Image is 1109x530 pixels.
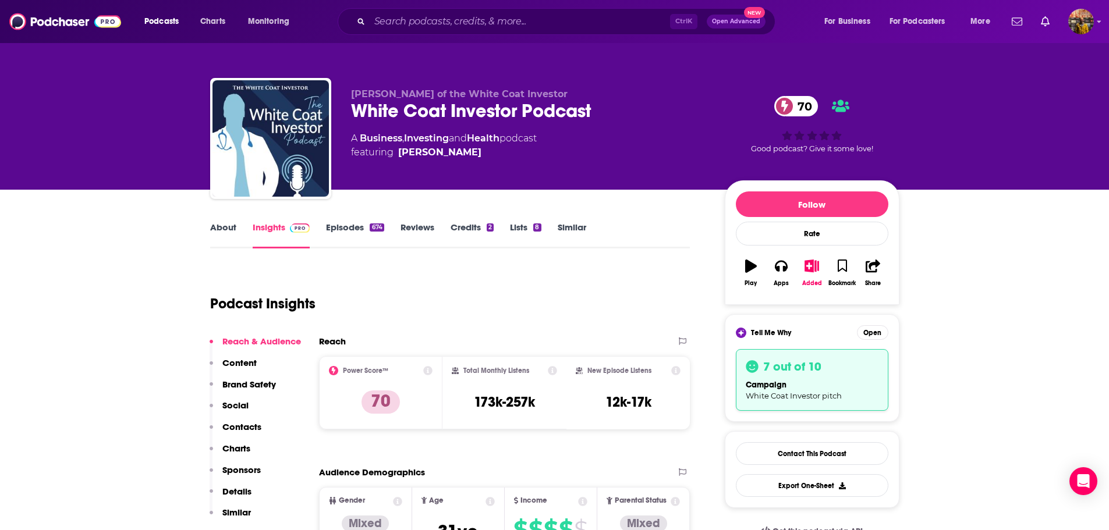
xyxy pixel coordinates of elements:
[520,497,547,504] span: Income
[1068,9,1094,34] img: User Profile
[210,507,251,528] button: Similar
[736,252,766,294] button: Play
[510,222,541,248] a: Lists8
[882,12,962,31] button: open menu
[401,222,434,248] a: Reviews
[736,442,888,465] a: Contact This Podcast
[474,393,535,411] h3: 173k-257k
[725,88,899,161] div: 70Good podcast? Give it some love!
[349,8,786,35] div: Search podcasts, credits, & more...
[1007,12,1027,31] a: Show notifications dropdown
[222,379,276,390] p: Brand Safety
[210,464,261,486] button: Sponsors
[210,379,276,400] button: Brand Safety
[736,222,888,246] div: Rate
[449,133,467,144] span: and
[786,96,818,116] span: 70
[962,12,1005,31] button: open menu
[774,96,818,116] a: 70
[248,13,289,30] span: Monitoring
[605,393,651,411] h3: 12k-17k
[9,10,121,33] img: Podchaser - Follow, Share and Rate Podcasts
[824,13,870,30] span: For Business
[429,497,444,504] span: Age
[828,280,856,287] div: Bookmark
[1068,9,1094,34] button: Show profile menu
[774,280,789,287] div: Apps
[738,329,745,336] img: tell me why sparkle
[533,223,541,232] div: 8
[212,80,329,197] img: White Coat Investor Podcast
[210,336,301,357] button: Reach & Audience
[398,145,481,159] a: Dr. James Dahle
[467,133,499,144] a: Health
[326,222,384,248] a: Episodes674
[1036,12,1054,31] a: Show notifications dropdown
[351,88,568,99] span: [PERSON_NAME] of the White Coat Investor
[210,222,236,248] a: About
[865,280,881,287] div: Share
[712,19,760,24] span: Open Advanced
[222,336,301,347] p: Reach & Audience
[210,400,249,421] button: Social
[222,464,261,475] p: Sponsors
[970,13,990,30] span: More
[827,252,858,294] button: Bookmark
[240,12,304,31] button: open menu
[343,367,388,375] h2: Power Score™
[193,12,232,31] a: Charts
[222,400,249,411] p: Social
[370,12,670,31] input: Search podcasts, credits, & more...
[890,13,945,30] span: For Podcasters
[802,280,822,287] div: Added
[351,131,537,159] div: A podcast
[707,15,766,29] button: Open AdvancedNew
[404,133,449,144] a: Investing
[136,12,194,31] button: open menu
[351,145,537,159] span: featuring
[751,328,791,337] span: Tell Me Why
[858,252,888,294] button: Share
[362,390,400,414] p: 70
[857,325,888,340] button: Open
[210,443,250,464] button: Charts
[745,280,757,287] div: Play
[210,486,251,507] button: Details
[222,507,251,518] p: Similar
[370,223,384,232] div: 674
[222,443,250,454] p: Charts
[210,421,261,443] button: Contacts
[615,497,667,504] span: Parental Status
[766,252,796,294] button: Apps
[558,222,586,248] a: Similar
[290,223,310,233] img: Podchaser Pro
[210,295,316,312] h1: Podcast Insights
[402,133,404,144] span: ,
[751,144,873,153] span: Good podcast? Give it some love!
[144,13,179,30] span: Podcasts
[763,359,821,374] h3: 7 out of 10
[1069,467,1097,495] div: Open Intercom Messenger
[319,336,346,347] h2: Reach
[1068,9,1094,34] span: Logged in as hratnayake
[746,380,786,390] span: campaign
[463,367,529,375] h2: Total Monthly Listens
[816,12,885,31] button: open menu
[587,367,651,375] h2: New Episode Listens
[746,391,842,400] span: White Coat Investor pitch
[222,357,257,368] p: Content
[744,7,765,18] span: New
[736,191,888,217] button: Follow
[451,222,494,248] a: Credits2
[796,252,827,294] button: Added
[222,486,251,497] p: Details
[253,222,310,248] a: InsightsPodchaser Pro
[736,474,888,497] button: Export One-Sheet
[200,13,225,30] span: Charts
[670,14,697,29] span: Ctrl K
[339,497,365,504] span: Gender
[210,357,257,379] button: Content
[222,421,261,432] p: Contacts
